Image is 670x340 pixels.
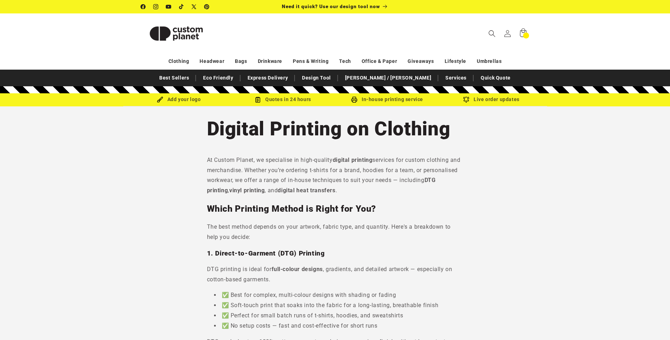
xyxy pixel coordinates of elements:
[484,26,500,41] summary: Search
[214,300,463,311] li: ✅ Soft-touch print that soaks into the fabric for a long-lasting, breathable finish
[463,96,469,103] img: Order updates
[258,55,282,68] a: Drinkware
[362,55,397,68] a: Office & Paper
[141,18,212,49] img: Custom Planet
[255,96,261,103] img: Order Updates Icon
[200,72,237,84] a: Eco Friendly
[442,72,470,84] a: Services
[207,155,463,196] p: At Custom Planet, we specialise in high-quality services for custom clothing and merchandise. Whe...
[200,55,224,68] a: Headwear
[339,55,351,68] a: Tech
[477,72,514,84] a: Quick Quote
[207,222,463,242] p: The best method depends on your artwork, fabric type, and quantity. Here's a breakdown to help yo...
[335,95,439,104] div: In-house printing service
[477,55,502,68] a: Umbrellas
[342,72,435,84] a: [PERSON_NAME] / [PERSON_NAME]
[445,55,466,68] a: Lifestyle
[207,116,463,141] h1: Digital Printing on Clothing
[207,203,463,215] h2: Which Printing Method is Right for You?
[168,55,189,68] a: Clothing
[214,311,463,321] li: ✅ Perfect for small batch runs of t-shirts, hoodies, and sweatshirts
[127,95,231,104] div: Add your logo
[293,55,328,68] a: Pens & Writing
[138,15,214,52] a: Custom Planet
[207,249,463,258] h3: 1. Direct-to-Garment (DTG) Printing
[231,95,335,104] div: Quotes in 24 hours
[244,72,292,84] a: Express Delivery
[278,187,335,194] strong: digital heat transfers
[156,72,192,84] a: Best Sellers
[439,95,544,104] div: Live order updates
[272,266,323,272] strong: full-colour designs
[157,96,163,103] img: Brush Icon
[298,72,334,84] a: Design Tool
[214,290,463,300] li: ✅ Best for complex, multi-colour designs with shading or fading
[214,321,463,331] li: ✅ No setup costs — fast and cost-effective for short runs
[207,264,463,285] p: DTG printing is ideal for , gradients, and detailed artwork — especially on cotton-based garments.
[333,157,373,163] strong: digital printing
[408,55,434,68] a: Giveaways
[515,26,531,41] button: Open Quote Cart
[235,55,247,68] a: Bags
[351,96,357,103] img: In-house printing
[229,187,265,194] strong: vinyl printing
[282,4,380,9] span: Need it quick? Use our design tool now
